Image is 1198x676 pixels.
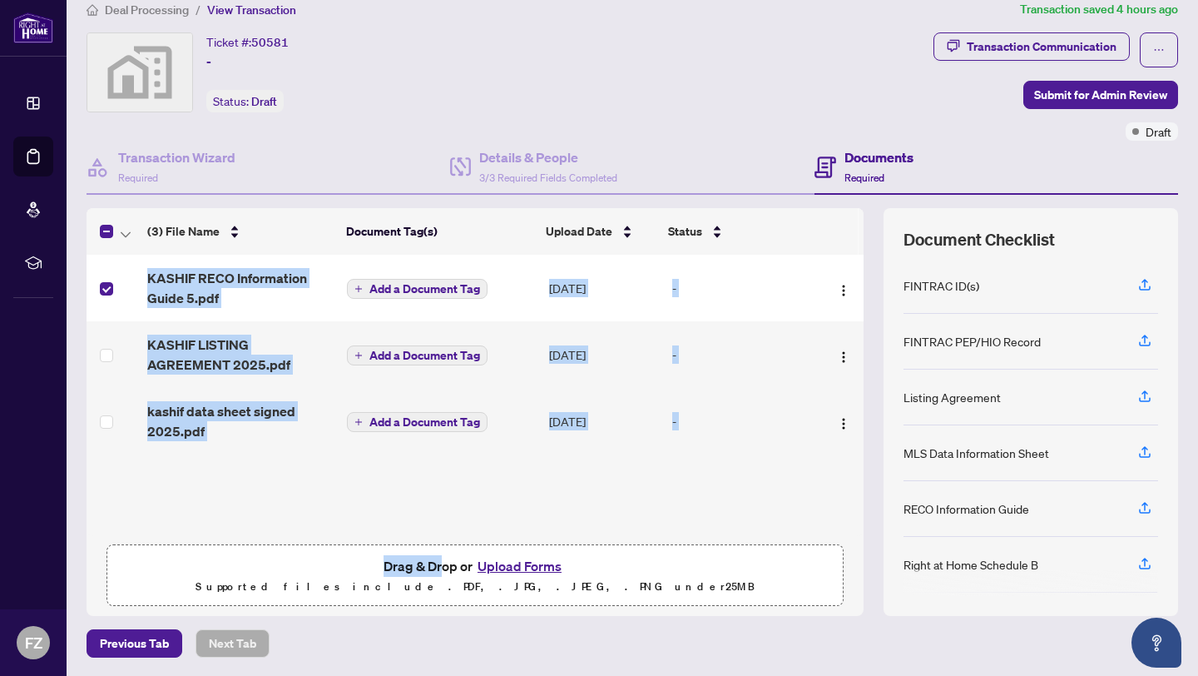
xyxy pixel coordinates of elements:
h4: Details & People [479,147,617,167]
div: Status: [206,90,284,112]
span: kashif data sheet signed 2025.pdf [147,401,334,441]
button: Logo [830,408,857,435]
span: 50581 [251,35,289,50]
span: plus [354,418,363,426]
span: Add a Document Tag [369,416,480,428]
th: Upload Date [539,208,661,255]
td: [DATE] [542,255,666,321]
button: Logo [830,275,857,301]
span: Drag & Drop or [384,555,567,577]
button: Add a Document Tag [347,278,488,300]
div: Ticket #: [206,32,289,52]
span: Upload Date [546,222,612,241]
span: Add a Document Tag [369,283,480,295]
span: FZ [25,631,42,654]
span: Previous Tab [100,630,169,657]
div: FINTRAC ID(s) [903,276,979,295]
button: Previous Tab [87,629,182,658]
img: logo [13,12,53,43]
span: Document Checklist [903,228,1055,251]
th: Document Tag(s) [339,208,540,255]
button: Submit for Admin Review [1023,81,1178,109]
span: Draft [251,94,277,109]
h4: Documents [844,147,913,167]
span: Deal Processing [105,2,189,17]
button: Open asap [1131,618,1181,668]
span: Required [844,171,884,184]
div: Listing Agreement [903,388,1001,406]
span: Add a Document Tag [369,350,480,361]
img: Logo [837,417,850,430]
span: Required [118,171,158,184]
th: (3) File Name [141,208,339,255]
button: Transaction Communication [933,32,1130,61]
span: home [87,4,98,16]
button: Add a Document Tag [347,411,488,433]
span: Status [668,222,702,241]
button: Add a Document Tag [347,279,488,299]
span: (3) File Name [147,222,220,241]
span: KASHIF RECO Information Guide 5.pdf [147,268,334,308]
div: FINTRAC PEP/HIO Record [903,332,1041,350]
button: Upload Forms [473,555,567,577]
span: ellipsis [1153,44,1165,56]
span: View Transaction [207,2,296,17]
span: Drag & Drop orUpload FormsSupported files include .PDF, .JPG, .JPEG, .PNG under25MB [107,545,843,607]
td: [DATE] [542,321,666,388]
img: Logo [837,350,850,364]
button: Add a Document Tag [347,345,488,365]
span: 3/3 Required Fields Completed [479,171,617,184]
img: Logo [837,284,850,297]
span: Draft [1146,122,1171,141]
div: RECO Information Guide [903,500,1029,518]
th: Status [661,208,814,255]
img: svg%3e [87,33,192,112]
span: Submit for Admin Review [1034,82,1167,108]
div: - [672,345,813,364]
span: plus [354,285,363,293]
h4: Transaction Wizard [118,147,235,167]
p: Supported files include .PDF, .JPG, .JPEG, .PNG under 25 MB [117,577,833,597]
button: Add a Document Tag [347,412,488,432]
div: - [672,412,813,430]
button: Logo [830,341,857,368]
span: KASHIF LISTING AGREEMENT 2025.pdf [147,335,334,375]
span: plus [354,351,363,360]
div: Transaction Communication [967,33,1116,60]
button: Next Tab [196,629,270,658]
div: - [672,279,813,297]
button: Add a Document Tag [347,345,488,366]
td: [DATE] [542,388,666,455]
span: - [206,52,211,72]
div: MLS Data Information Sheet [903,444,1049,462]
div: Right at Home Schedule B [903,555,1038,574]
